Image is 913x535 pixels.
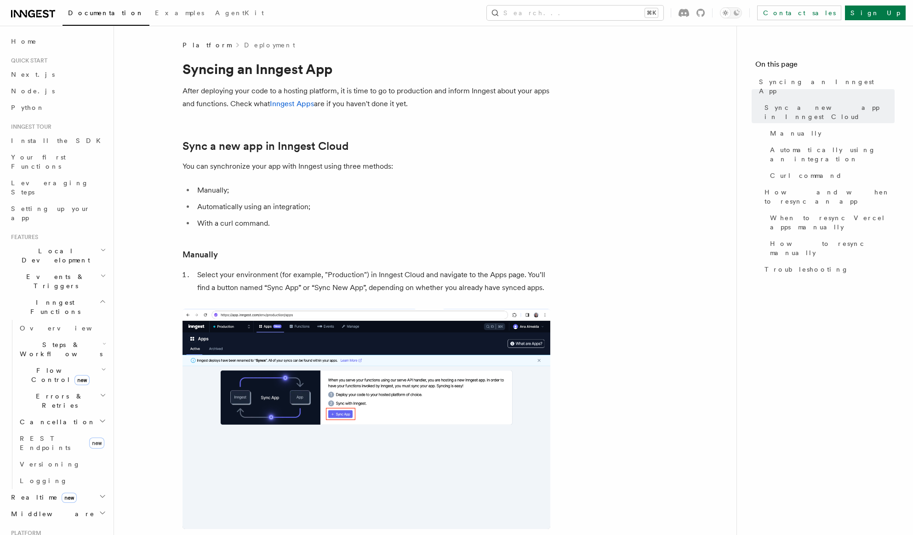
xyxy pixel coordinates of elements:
[215,9,264,17] span: AgentKit
[20,324,114,332] span: Overview
[770,239,895,257] span: How to resync manually
[183,248,218,261] a: Manually
[7,294,108,320] button: Inngest Functions
[16,366,101,384] span: Flow Control
[183,160,550,173] p: You can synchronize your app with Inngest using three methods:
[766,142,895,167] a: Automatically using an integration
[16,340,103,359] span: Steps & Workflows
[759,77,895,96] span: Syncing an Inngest App
[183,140,348,153] a: Sync a new app in Inngest Cloud
[761,261,895,278] a: Troubleshooting
[11,154,66,170] span: Your first Functions
[7,66,108,83] a: Next.js
[183,309,550,529] img: Inngest Cloud screen with sync App button when you have no apps synced yet
[755,59,895,74] h4: On this page
[183,85,550,110] p: After deploying your code to a hosting platform, it is time to go to production and inform Innges...
[194,268,550,294] li: Select your environment (for example, "Production") in Inngest Cloud and navigate to the Apps pag...
[770,213,895,232] span: When to resync Vercel apps manually
[11,205,90,222] span: Setting up your app
[183,61,550,77] h1: Syncing an Inngest App
[16,362,108,388] button: Flow Controlnew
[645,8,658,17] kbd: ⌘K
[7,320,108,489] div: Inngest Functions
[766,125,895,142] a: Manually
[761,99,895,125] a: Sync a new app in Inngest Cloud
[194,184,550,197] li: Manually;
[16,388,108,414] button: Errors & Retries
[16,417,96,427] span: Cancellation
[11,37,37,46] span: Home
[755,74,895,99] a: Syncing an Inngest App
[7,506,108,522] button: Middleware
[16,392,100,410] span: Errors & Retries
[89,438,104,449] span: new
[16,456,108,472] a: Versioning
[770,171,842,180] span: Curl command
[244,40,295,50] a: Deployment
[7,200,108,226] a: Setting up your app
[7,175,108,200] a: Leveraging Steps
[20,477,68,484] span: Logging
[765,265,849,274] span: Troubleshooting
[845,6,906,20] a: Sign Up
[7,243,108,268] button: Local Development
[761,184,895,210] a: How and when to resync an app
[62,493,77,503] span: new
[7,298,99,316] span: Inngest Functions
[20,461,80,468] span: Versioning
[7,493,77,502] span: Realtime
[757,6,841,20] a: Contact sales
[11,137,106,144] span: Install the SDK
[194,217,550,230] li: With a curl command.
[270,99,314,108] a: Inngest Apps
[7,57,47,64] span: Quick start
[11,104,45,111] span: Python
[16,414,108,430] button: Cancellation
[7,83,108,99] a: Node.js
[16,320,108,336] a: Overview
[770,129,822,138] span: Manually
[7,272,100,290] span: Events & Triggers
[487,6,663,20] button: Search...⌘K
[16,336,108,362] button: Steps & Workflows
[7,489,108,506] button: Realtimenew
[155,9,204,17] span: Examples
[7,123,51,131] span: Inngest tour
[7,268,108,294] button: Events & Triggers
[16,430,108,456] a: REST Endpointsnew
[210,3,269,25] a: AgentKit
[766,235,895,261] a: How to resync manually
[11,71,55,78] span: Next.js
[7,233,38,241] span: Features
[194,200,550,213] li: Automatically using an integration;
[63,3,149,26] a: Documentation
[7,509,95,518] span: Middleware
[68,9,144,17] span: Documentation
[766,167,895,184] a: Curl command
[770,145,895,164] span: Automatically using an integration
[183,40,231,50] span: Platform
[16,472,108,489] a: Logging
[74,375,90,385] span: new
[766,210,895,235] a: When to resync Vercel apps manually
[7,246,100,265] span: Local Development
[11,87,55,95] span: Node.js
[7,149,108,175] a: Your first Functions
[7,33,108,50] a: Home
[7,132,108,149] a: Install the SDK
[765,188,895,206] span: How and when to resync an app
[720,7,742,18] button: Toggle dark mode
[149,3,210,25] a: Examples
[765,103,895,121] span: Sync a new app in Inngest Cloud
[7,99,108,116] a: Python
[20,435,70,451] span: REST Endpoints
[11,179,89,196] span: Leveraging Steps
